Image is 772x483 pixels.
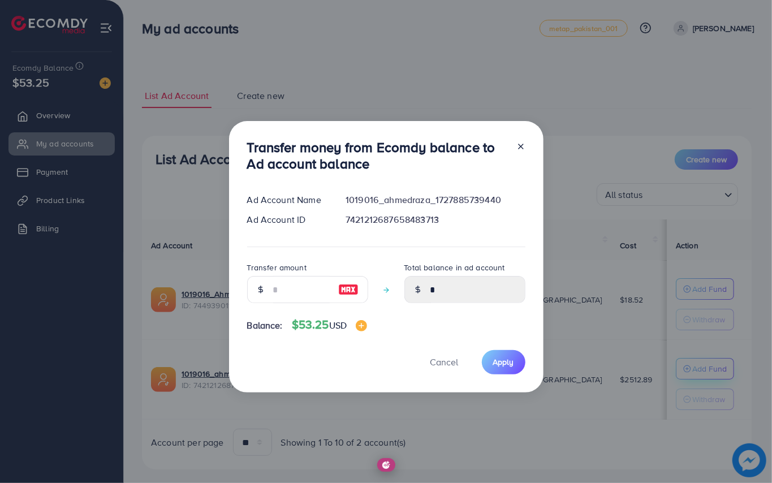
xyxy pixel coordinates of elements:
[356,320,367,331] img: image
[404,262,505,273] label: Total balance in ad account
[493,356,514,368] span: Apply
[430,356,459,368] span: Cancel
[292,318,367,332] h4: $53.25
[238,193,337,206] div: Ad Account Name
[247,262,307,273] label: Transfer amount
[338,283,359,296] img: image
[337,213,534,226] div: 7421212687658483713
[247,319,283,332] span: Balance:
[247,139,507,172] h3: Transfer money from Ecomdy balance to Ad account balance
[416,350,473,374] button: Cancel
[329,319,347,331] span: USD
[337,193,534,206] div: 1019016_ahmedraza_1727885739440
[238,213,337,226] div: Ad Account ID
[482,350,525,374] button: Apply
